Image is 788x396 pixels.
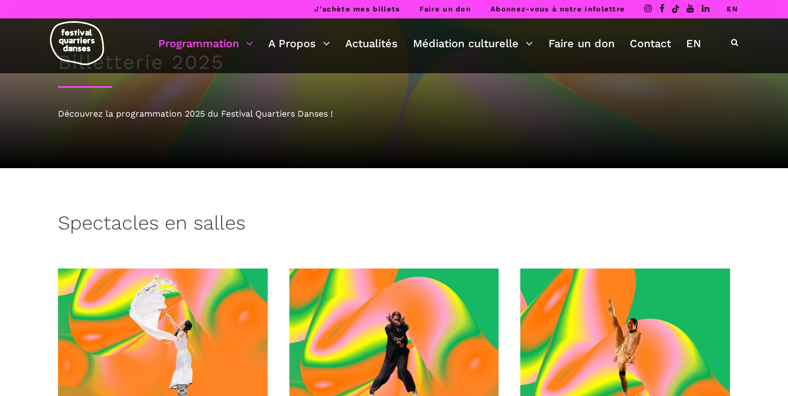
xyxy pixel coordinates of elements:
[686,34,701,53] a: EN
[268,34,330,53] a: A Propos
[413,34,533,53] a: Médiation culturelle
[58,212,246,239] h3: Spectacles en salles
[630,34,671,53] a: Contact
[50,21,104,65] img: logo-fqd-med
[345,34,398,53] a: Actualités
[314,5,400,13] a: J’achète mes billets
[158,34,253,53] a: Programmation
[58,107,730,121] div: Découvrez la programmation 2025 du Festival Quartiers Danses !
[727,5,738,13] a: EN
[490,5,625,13] a: Abonnez-vous à notre infolettre
[548,34,615,53] a: Faire un don
[419,5,471,13] a: Faire un don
